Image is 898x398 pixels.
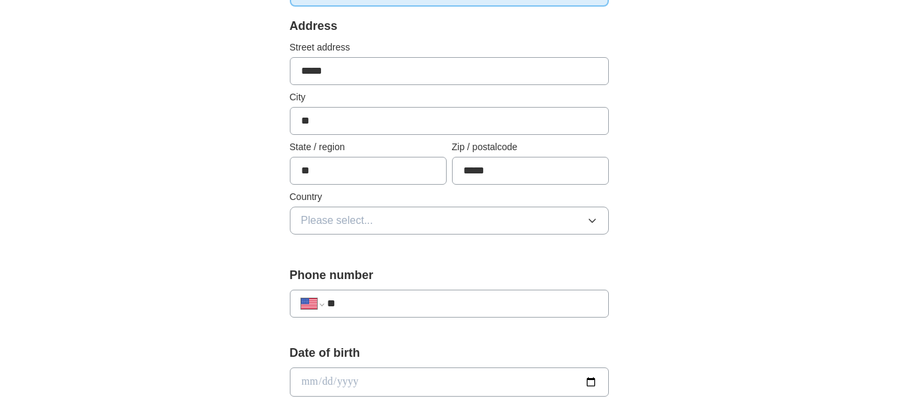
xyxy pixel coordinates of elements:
span: Please select... [301,213,374,229]
label: Zip / postalcode [452,140,609,154]
label: Street address [290,41,609,54]
label: Phone number [290,266,609,284]
label: Country [290,190,609,204]
button: Please select... [290,207,609,235]
label: City [290,90,609,104]
label: State / region [290,140,447,154]
div: Address [290,17,609,35]
label: Date of birth [290,344,609,362]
